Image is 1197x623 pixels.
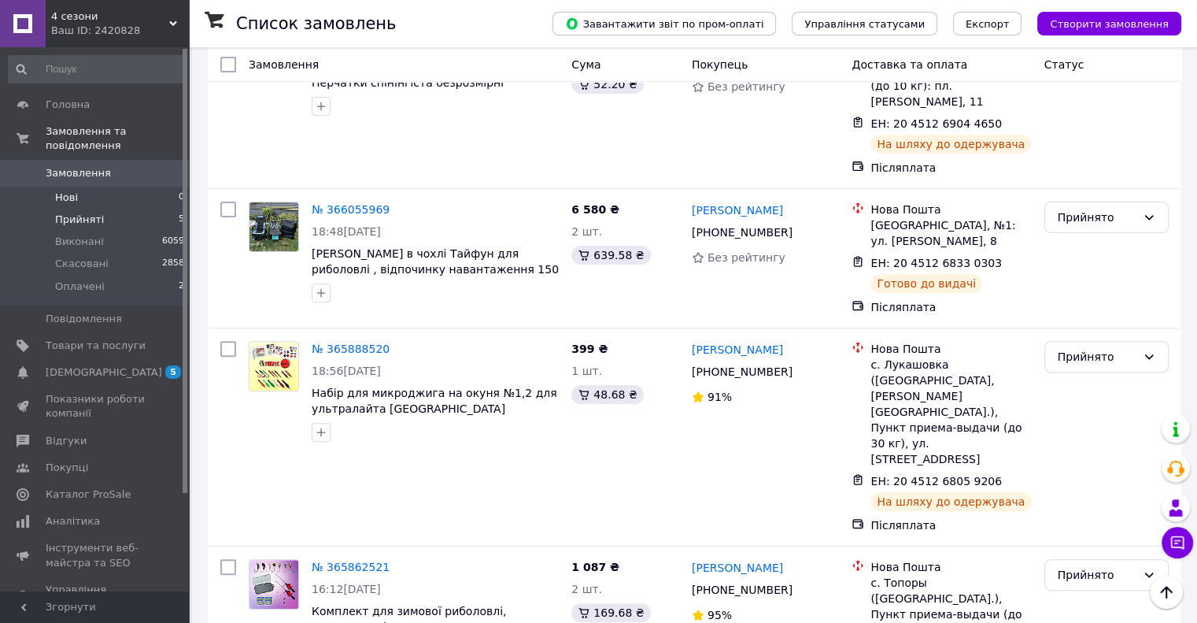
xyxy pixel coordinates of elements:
span: 18:48[DATE] [312,225,381,238]
span: 399 ₴ [571,343,608,355]
span: 6059 [162,235,184,249]
a: [PERSON_NAME] [692,342,783,358]
div: Післяплата [870,517,1031,533]
span: Управління сайтом [46,583,146,611]
span: Інструменти веб-майстра та SEO [46,541,146,569]
div: 52.20 ₴ [571,75,643,94]
span: 6 580 ₴ [571,203,619,216]
span: 18:56[DATE] [312,365,381,377]
div: На шляху до одержувача [870,492,1031,511]
span: Головна [46,98,90,112]
a: [PERSON_NAME] [692,202,783,218]
span: Скасовані [55,257,109,271]
div: 169.68 ₴ [571,603,650,622]
button: Експорт [953,12,1022,35]
a: Перчатки спінінгіста безрозмірні [312,76,504,89]
span: 16:12[DATE] [312,583,381,595]
span: Відгуки [46,434,87,448]
span: Створити замовлення [1050,18,1169,30]
span: 2 шт. [571,583,602,595]
a: Фото товару [249,202,299,252]
span: ЕН: 20 4512 6805 9206 [870,475,1002,488]
div: Післяплата [870,299,1031,315]
span: Повідомлення [46,312,122,326]
img: Фото товару [249,560,298,609]
h1: Список замовлень [236,14,396,33]
span: Cума [571,58,600,71]
span: Показники роботи компанії [46,392,146,421]
a: [PERSON_NAME] в чохлі Тайфун для риболовлі , відпочинку навантаження 150 кг [312,247,559,291]
span: Товари та послуги [46,339,146,353]
span: ЕН: 20 4512 6833 0303 [870,257,1002,269]
button: Управління статусами [792,12,937,35]
div: 639.58 ₴ [571,246,650,265]
span: 1 шт. [571,365,602,377]
button: Наверх [1150,576,1183,609]
div: 48.68 ₴ [571,385,643,404]
span: ЕН: 20 4512 6904 4650 [870,117,1002,130]
span: 91% [707,391,732,403]
span: Аналітика [46,514,100,528]
span: Виконані [55,235,104,249]
a: № 365862521 [312,561,390,573]
span: Замовлення та повідомлення [46,124,189,153]
a: № 365888520 [312,343,390,355]
span: Статус [1044,58,1084,71]
span: 1 087 ₴ [571,561,619,573]
a: [PERSON_NAME] [692,560,783,576]
span: 2858 [162,257,184,271]
span: Управління статусами [804,18,925,30]
div: [PHONE_NUMBER] [689,361,796,383]
a: Створити замовлення [1022,17,1181,29]
span: Доставка та оплата [852,58,967,71]
span: 5 [165,365,181,379]
span: Прийняті [55,213,104,227]
div: На шляху до одержувача [870,135,1031,154]
input: Пошук [8,55,186,83]
div: Прийнято [1058,209,1136,226]
img: Фото товару [249,202,298,251]
div: [GEOGRAPHIC_DATA], №1: ул. [PERSON_NAME], 8 [870,217,1031,249]
span: Завантажити звіт по пром-оплаті [565,17,763,31]
div: Прийнято [1058,348,1136,365]
span: 0 [179,191,184,205]
span: 95% [707,609,732,621]
span: Покупець [692,58,748,71]
img: Фото товару [249,342,298,391]
div: Нова Пошта [870,341,1031,357]
div: Ваш ID: 2420828 [51,24,189,38]
span: Замовлення [249,58,319,71]
div: Нова Пошта [870,202,1031,217]
span: 5 [179,213,184,227]
span: [DEMOGRAPHIC_DATA] [46,365,162,380]
div: Післяплата [870,160,1031,176]
div: Прийнято [1058,566,1136,584]
span: Експорт [966,18,1010,30]
a: Фото товару [249,341,299,391]
div: [PHONE_NUMBER] [689,579,796,601]
a: № 366055969 [312,203,390,216]
div: Нова Пошта [870,559,1031,575]
span: Каталог ProSale [46,488,131,502]
a: Набір для микроджига на окуня №1,2 для ультралайта [GEOGRAPHIC_DATA] приманки важки, гачки, флюор... [312,387,557,431]
button: Чат з покупцем [1162,527,1193,558]
span: 2 шт. [571,225,602,238]
div: Готово до видачі [870,274,982,293]
div: с. Лукашовка ([GEOGRAPHIC_DATA], [PERSON_NAME][GEOGRAPHIC_DATA].), Пункт приема-выдачи (до 30 кг)... [870,357,1031,467]
button: Створити замовлення [1037,12,1181,35]
span: Замовлення [46,166,111,180]
a: Фото товару [249,559,299,610]
span: Без рейтингу [707,80,785,93]
span: Без рейтингу [707,251,785,264]
div: [PHONE_NUMBER] [689,221,796,243]
span: 2 [179,280,184,294]
span: Покупці [46,461,88,475]
button: Завантажити звіт по пром-оплаті [552,12,776,35]
span: 4 сезони [51,9,169,24]
span: Нові [55,191,78,205]
span: Оплачені [55,280,105,294]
